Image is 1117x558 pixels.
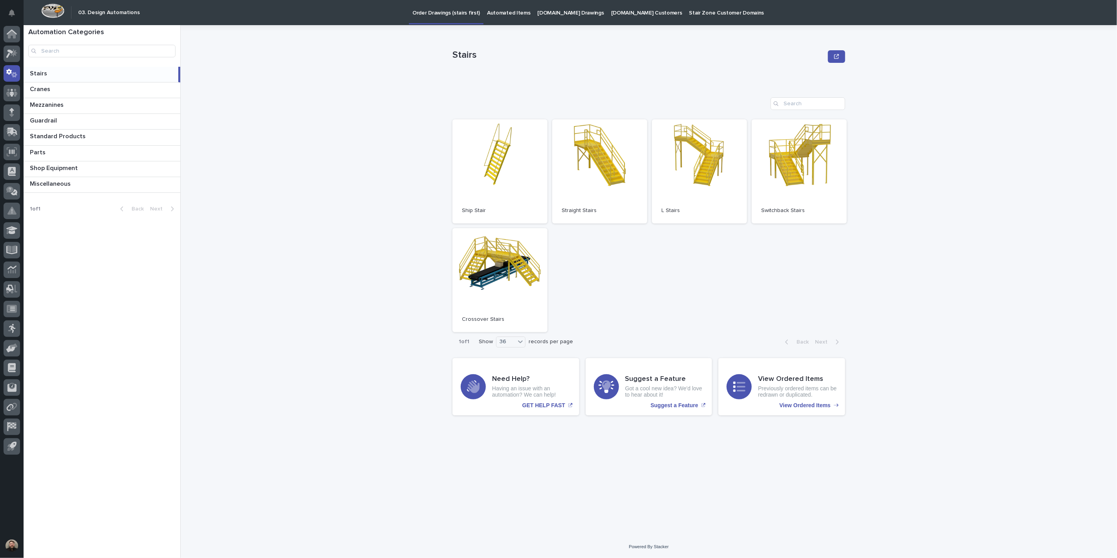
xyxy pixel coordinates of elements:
[4,538,20,554] button: users-avatar
[650,402,698,409] p: Suggest a Feature
[4,5,20,21] button: Notifications
[758,375,837,384] h3: View Ordered Items
[815,339,832,345] span: Next
[28,28,176,37] h1: Automation Categories
[779,338,812,346] button: Back
[452,332,476,351] p: 1 of 1
[522,402,565,409] p: GET HELP FAST
[492,385,571,399] p: Having an issue with an automation? We can help!
[479,338,493,345] p: Show
[492,375,571,384] h3: Need Help?
[30,68,49,77] p: Stairs
[452,119,548,223] a: Ship Stair
[629,544,668,549] a: Powered By Stacker
[562,207,638,214] p: Straight Stairs
[114,205,147,212] button: Back
[41,4,64,18] img: Workspace Logo
[30,163,79,172] p: Shop Equipment
[24,98,180,114] a: MezzaninesMezzanines
[30,84,52,93] p: Cranes
[24,67,180,82] a: StairsStairs
[127,206,144,212] span: Back
[24,199,47,219] p: 1 of 1
[147,205,180,212] button: Next
[24,161,180,177] a: Shop EquipmentShop Equipment
[150,206,167,212] span: Next
[529,338,573,345] p: records per page
[452,49,825,61] p: Stairs
[24,177,180,193] a: MiscellaneousMiscellaneous
[30,115,59,124] p: Guardrail
[30,179,72,188] p: Miscellaneous
[752,119,847,223] a: Switchback Stairs
[552,119,647,223] a: Straight Stairs
[78,9,140,16] h2: 03. Design Automations
[761,207,837,214] p: Switchback Stairs
[661,207,738,214] p: L Stairs
[30,147,47,156] p: Parts
[24,114,180,130] a: GuardrailGuardrail
[652,119,747,223] a: L Stairs
[771,97,845,110] input: Search
[30,100,65,109] p: Mezzanines
[24,130,180,145] a: Standard ProductsStandard Products
[24,146,180,161] a: PartsParts
[792,339,809,345] span: Back
[812,338,845,346] button: Next
[758,385,837,399] p: Previously ordered items can be redrawn or duplicated.
[24,82,180,98] a: CranesCranes
[462,316,538,323] p: Crossover Stairs
[28,45,176,57] input: Search
[625,385,704,399] p: Got a cool new idea? We'd love to hear about it!
[10,9,20,22] div: Notifications
[496,338,515,346] div: 36
[586,358,712,415] a: Suggest a Feature
[780,402,831,409] p: View Ordered Items
[30,131,87,140] p: Standard Products
[625,375,704,384] h3: Suggest a Feature
[452,358,579,415] a: GET HELP FAST
[462,207,538,214] p: Ship Stair
[718,358,845,415] a: View Ordered Items
[452,228,548,332] a: Crossover Stairs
